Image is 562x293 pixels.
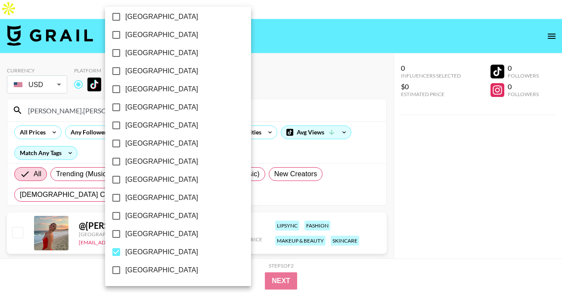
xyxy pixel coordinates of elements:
[125,138,198,149] span: [GEOGRAPHIC_DATA]
[125,265,198,275] span: [GEOGRAPHIC_DATA]
[125,211,198,221] span: [GEOGRAPHIC_DATA]
[125,229,198,239] span: [GEOGRAPHIC_DATA]
[125,102,198,112] span: [GEOGRAPHIC_DATA]
[125,48,198,58] span: [GEOGRAPHIC_DATA]
[519,250,552,283] iframe: Drift Widget Chat Controller
[125,12,198,22] span: [GEOGRAPHIC_DATA]
[125,120,198,131] span: [GEOGRAPHIC_DATA]
[125,175,198,185] span: [GEOGRAPHIC_DATA]
[125,247,198,257] span: [GEOGRAPHIC_DATA]
[125,66,198,76] span: [GEOGRAPHIC_DATA]
[125,30,198,40] span: [GEOGRAPHIC_DATA]
[125,156,198,167] span: [GEOGRAPHIC_DATA]
[125,193,198,203] span: [GEOGRAPHIC_DATA]
[125,84,198,94] span: [GEOGRAPHIC_DATA]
